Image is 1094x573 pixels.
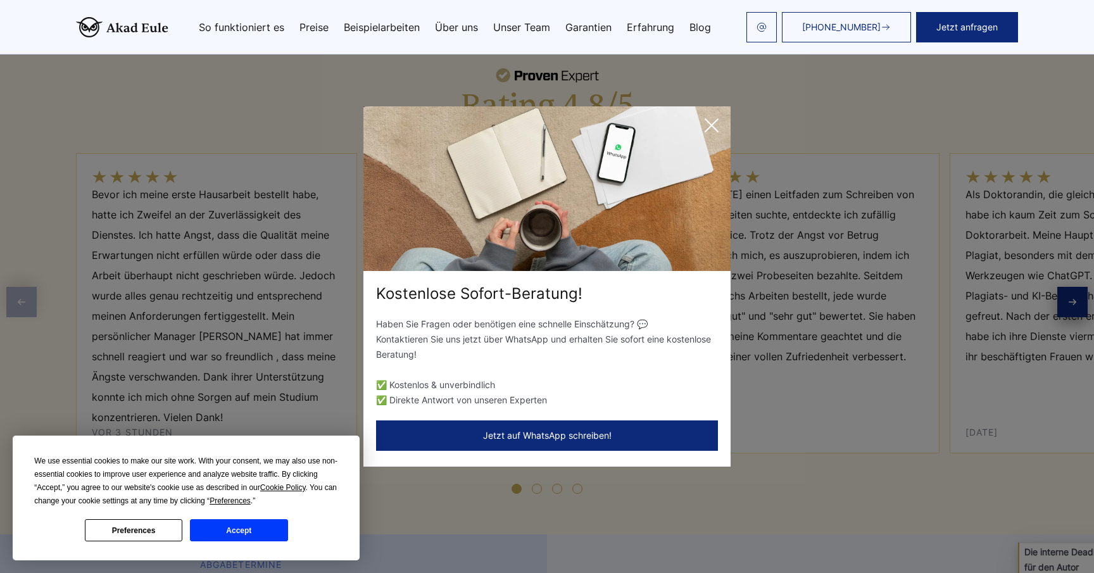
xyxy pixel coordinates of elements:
button: Jetzt auf WhatsApp schreiben! [376,420,718,451]
button: Jetzt anfragen [916,12,1018,42]
a: Unser Team [493,22,550,32]
span: [PHONE_NUMBER] [802,22,881,32]
a: [PHONE_NUMBER] [782,12,911,42]
p: Haben Sie Fragen oder benötigen eine schnelle Einschätzung? 💬 Kontaktieren Sie uns jetzt über Wha... [376,317,718,362]
a: Garantien [565,22,612,32]
a: Blog [689,22,711,32]
span: Cookie Policy [260,483,306,492]
div: Kostenlose Sofort-Beratung! [363,284,731,304]
img: logo [76,17,168,37]
a: Beispielarbeiten [344,22,420,32]
li: ✅ Direkte Antwort von unseren Experten [376,393,718,408]
img: email [757,22,767,32]
a: Erfahrung [627,22,674,32]
li: ✅ Kostenlos & unverbindlich [376,377,718,393]
img: exit [363,106,731,271]
div: We use essential cookies to make our site work. With your consent, we may also use non-essential ... [34,455,338,508]
div: Cookie Consent Prompt [13,436,360,560]
a: So funktioniert es [199,22,284,32]
a: Preise [299,22,329,32]
span: Preferences [210,496,251,505]
button: Preferences [85,519,182,541]
button: Accept [190,519,287,541]
a: Über uns [435,22,478,32]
